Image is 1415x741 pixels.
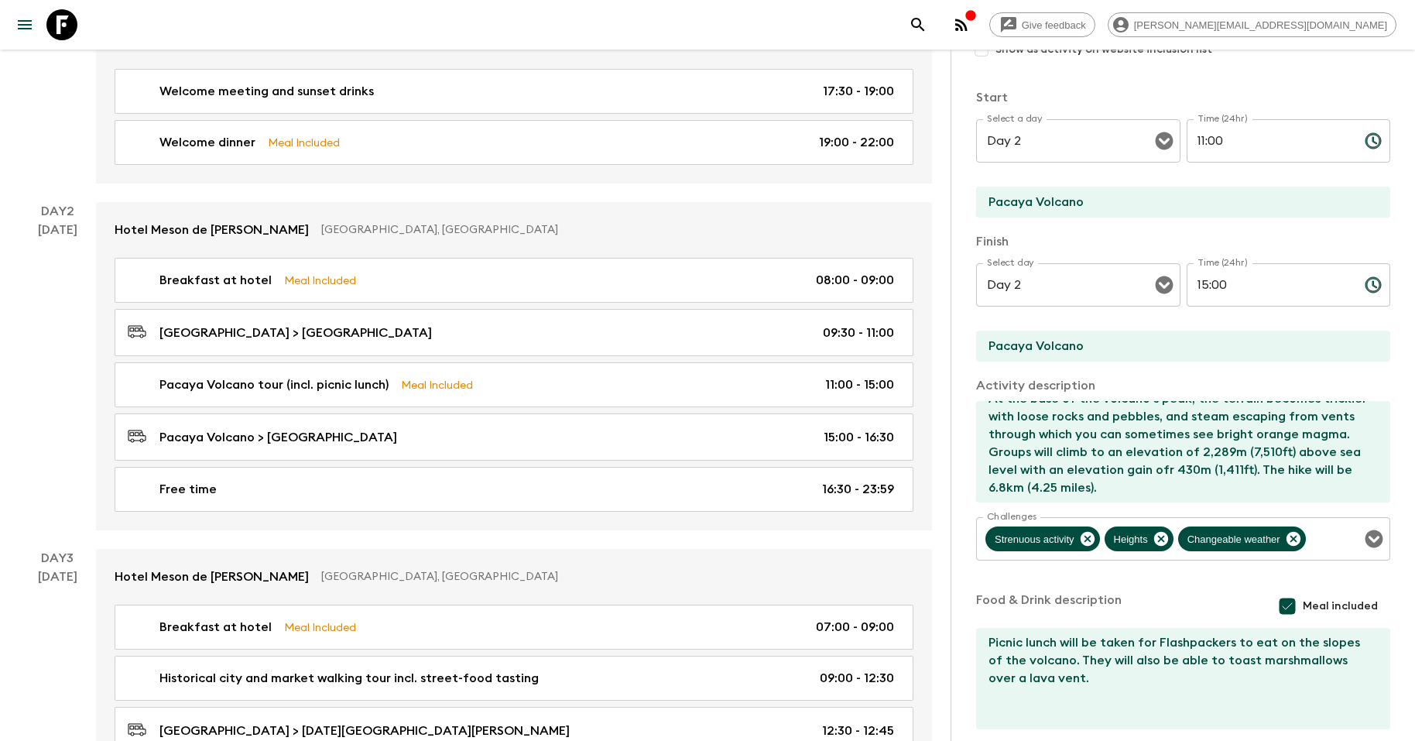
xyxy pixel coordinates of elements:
span: Meal included [1303,599,1378,614]
p: Breakfast at hotel [159,271,272,290]
p: 11:00 - 15:00 [825,376,894,394]
p: Start [976,88,1390,107]
a: Breakfast at hotelMeal Included07:00 - 09:00 [115,605,913,650]
p: 09:30 - 11:00 [823,324,894,342]
button: Open [1363,528,1385,550]
p: Welcome meeting and sunset drinks [159,82,374,101]
a: [GEOGRAPHIC_DATA] > [GEOGRAPHIC_DATA]09:30 - 11:00 [115,309,913,356]
p: 09:00 - 12:30 [820,669,894,688]
label: Time (24hr) [1197,256,1248,269]
a: Welcome dinnerMeal Included19:00 - 22:00 [115,120,913,165]
button: Open [1153,130,1175,152]
p: Food & Drink description [976,591,1122,622]
p: Breakfast at hotel [159,618,272,636]
p: Pacaya Volcano > [GEOGRAPHIC_DATA] [159,428,397,447]
span: [PERSON_NAME][EMAIL_ADDRESS][DOMAIN_NAME] [1125,19,1396,31]
p: [GEOGRAPHIC_DATA] > [GEOGRAPHIC_DATA] [159,324,432,342]
span: Give feedback [1013,19,1095,31]
div: Changeable weather [1178,527,1306,551]
p: Day 2 [19,202,96,221]
a: Give feedback [989,12,1095,37]
p: Activity description [976,376,1390,395]
div: Heights [1105,527,1173,551]
p: 07:00 - 09:00 [816,618,894,636]
div: [DATE] [38,221,77,530]
p: Day 3 [19,549,96,568]
span: Strenuous activity [985,530,1084,548]
a: Welcome meeting and sunset drinks17:30 - 19:00 [115,69,913,114]
a: Pacaya Volcano tour (incl. picnic lunch)Meal Included11:00 - 15:00 [115,362,913,407]
p: Hotel Meson de [PERSON_NAME] [115,221,309,239]
label: Time (24hr) [1197,112,1248,125]
p: [GEOGRAPHIC_DATA], [GEOGRAPHIC_DATA] [321,569,901,585]
input: End Location (leave blank if same as Start) [976,331,1378,362]
button: Choose time, selected time is 11:00 AM [1358,125,1389,156]
p: 12:30 - 12:45 [822,722,894,740]
p: 17:30 - 19:00 [823,82,894,101]
span: Changeable weather [1178,530,1290,548]
p: 16:30 - 23:59 [822,480,894,499]
span: Heights [1105,530,1157,548]
p: Welcome dinner [159,133,255,152]
a: Pacaya Volcano > [GEOGRAPHIC_DATA]15:00 - 16:30 [115,413,913,461]
button: Open [1153,274,1175,296]
div: [PERSON_NAME][EMAIL_ADDRESS][DOMAIN_NAME] [1108,12,1396,37]
label: Select day [987,256,1034,269]
a: Hotel Meson de [PERSON_NAME][GEOGRAPHIC_DATA], [GEOGRAPHIC_DATA] [96,202,932,258]
p: Free time [159,480,217,499]
textarea: Groups will be transferred to the volcano's foothills and will trek up through the lush pine fore... [976,401,1378,503]
label: Select a day [987,112,1042,125]
button: menu [9,9,40,40]
a: Breakfast at hotelMeal Included08:00 - 09:00 [115,258,913,303]
p: Meal Included [284,272,356,289]
p: [GEOGRAPHIC_DATA], [GEOGRAPHIC_DATA] [321,222,901,238]
p: 19:00 - 22:00 [819,133,894,152]
div: Strenuous activity [985,527,1100,551]
p: [GEOGRAPHIC_DATA] > [DATE][GEOGRAPHIC_DATA][PERSON_NAME] [159,722,570,740]
input: hh:mm [1187,263,1352,307]
a: Free time16:30 - 23:59 [115,467,913,512]
p: Meal Included [401,376,473,393]
a: Hotel Meson de [PERSON_NAME][GEOGRAPHIC_DATA], [GEOGRAPHIC_DATA] [96,549,932,605]
textarea: Picnic lunch will be taken for Flashpackers to eat on the slopes of the volcano. They will also b... [976,628,1378,729]
a: Historical city and market walking tour incl. street-food tasting09:00 - 12:30 [115,656,913,701]
span: Show as activity on website inclusion list [995,42,1212,57]
button: search adventures [903,9,934,40]
p: Pacaya Volcano tour (incl. picnic lunch) [159,376,389,394]
p: 15:00 - 16:30 [824,428,894,447]
input: Start Location [976,187,1378,218]
p: Meal Included [268,134,340,151]
button: Choose time, selected time is 3:00 PM [1358,269,1389,300]
p: 08:00 - 09:00 [816,271,894,290]
label: Challenges [987,510,1036,523]
p: Meal Included [284,619,356,636]
p: Finish [976,232,1390,251]
p: Historical city and market walking tour incl. street-food tasting [159,669,539,688]
input: hh:mm [1187,119,1352,163]
p: Hotel Meson de [PERSON_NAME] [115,568,309,586]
